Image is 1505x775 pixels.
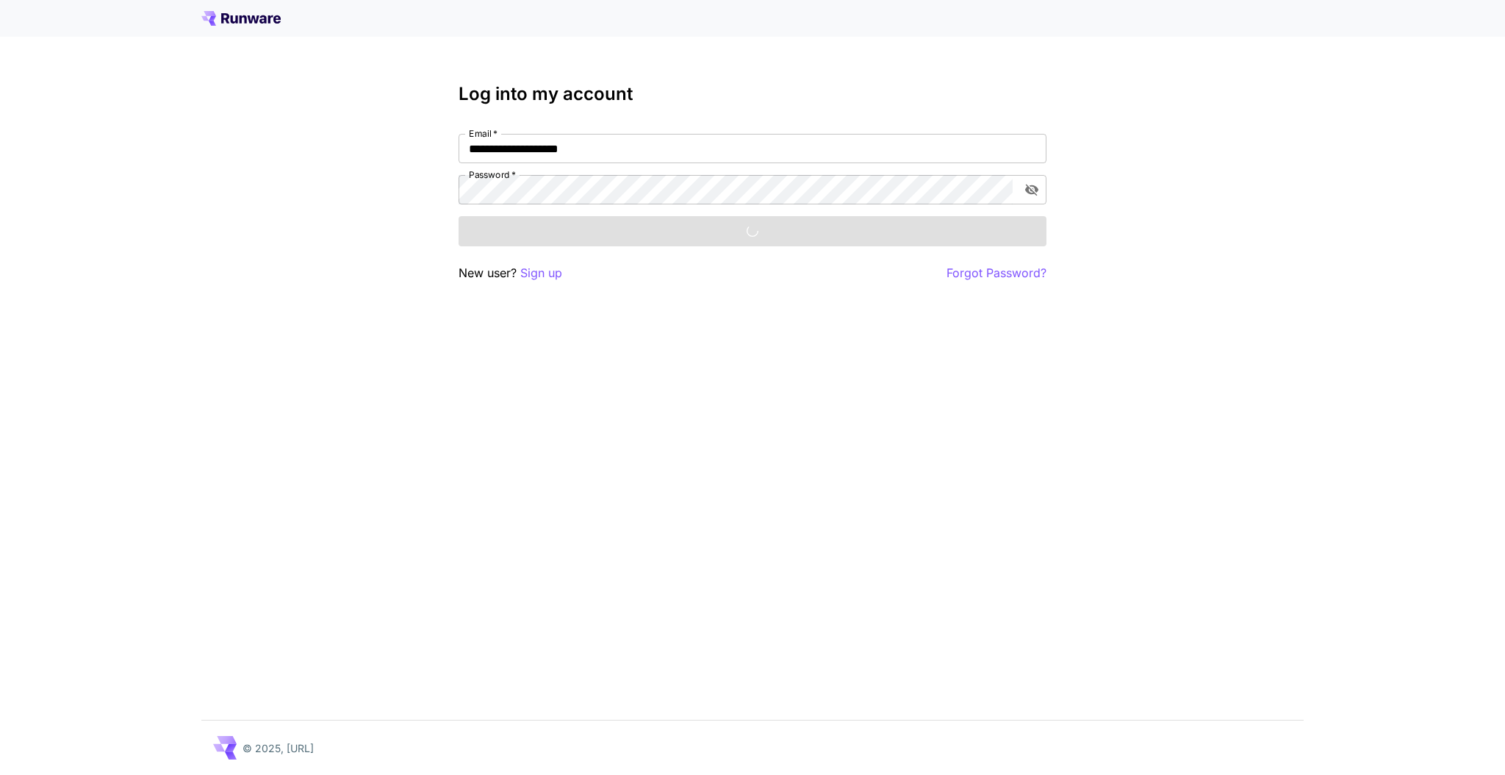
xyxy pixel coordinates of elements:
button: Sign up [520,264,562,282]
button: toggle password visibility [1019,176,1045,203]
p: © 2025, [URL] [243,740,314,756]
label: Email [469,127,498,140]
h3: Log into my account [459,84,1046,104]
label: Password [469,168,516,181]
button: Forgot Password? [947,264,1046,282]
p: New user? [459,264,562,282]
